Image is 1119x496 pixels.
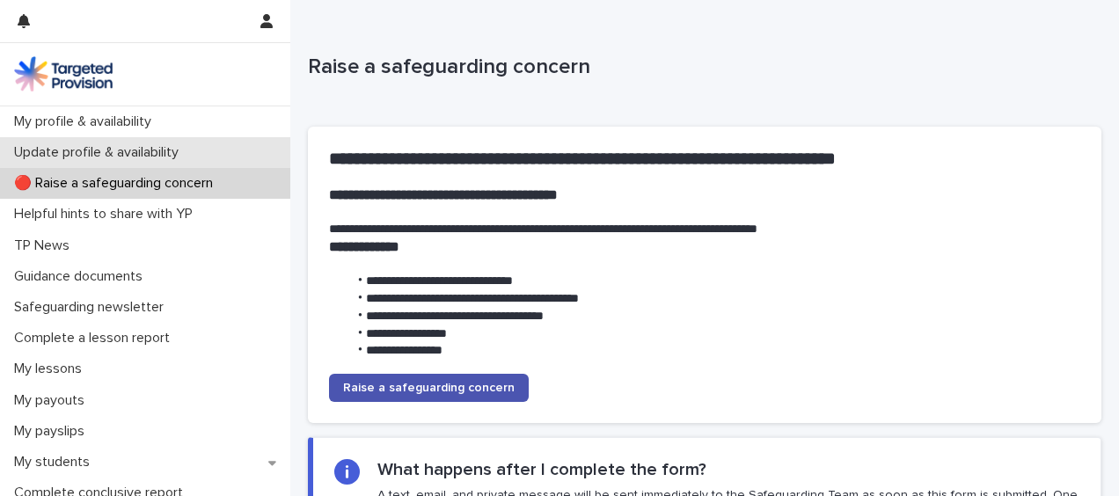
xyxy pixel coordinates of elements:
[7,268,157,285] p: Guidance documents
[7,392,99,409] p: My payouts
[343,382,515,394] span: Raise a safeguarding concern
[7,454,104,470] p: My students
[7,175,227,192] p: 🔴 Raise a safeguarding concern
[7,423,99,440] p: My payslips
[308,55,1094,80] p: Raise a safeguarding concern
[377,459,706,480] h2: What happens after I complete the form?
[7,299,178,316] p: Safeguarding newsletter
[7,237,84,254] p: TP News
[14,56,113,91] img: M5nRWzHhSzIhMunXDL62
[7,330,184,346] p: Complete a lesson report
[7,144,193,161] p: Update profile & availability
[7,206,207,222] p: Helpful hints to share with YP
[329,374,529,402] a: Raise a safeguarding concern
[7,113,165,130] p: My profile & availability
[7,361,96,377] p: My lessons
